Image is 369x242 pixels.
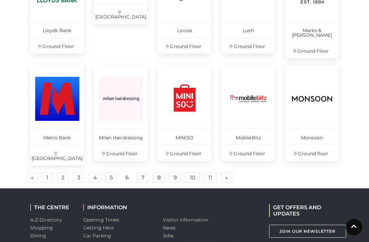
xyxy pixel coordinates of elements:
h2: GET OFFERS AND UPDATES [269,204,339,217]
a: Metro Bank [GEOGRAPHIC_DATA] [30,65,84,166]
p: MINISO [158,129,211,145]
a: A-Z Directory [30,217,62,223]
a: 11 [204,172,217,183]
p: Ground Floor [30,38,84,54]
a: 9 [169,172,181,183]
h2: INFORMATION [83,204,153,211]
a: 7 [137,172,149,183]
p: Milan Hairdressing [94,129,148,145]
a: Visitor information [163,217,208,223]
p: Monsoon [285,129,339,145]
p: Lush [221,22,275,38]
a: 2 [57,172,69,183]
a: 6 [121,172,133,183]
p: Ground Floor [221,145,275,161]
a: Milan Hairdressing Ground Floor [94,65,148,161]
a: Shopping [30,225,53,231]
p: Marks & [PERSON_NAME] [285,22,339,42]
a: Car Parking [83,233,111,239]
span: « [31,175,34,180]
a: Dining [30,233,46,239]
p: Ground floor [285,145,339,161]
p: Metro Bank [30,129,84,145]
h2: THE CENTRE [30,204,73,211]
a: 3 [73,172,85,183]
p: Ground Floor [285,42,339,58]
p: [GEOGRAPHIC_DATA] [30,145,84,166]
p: Ground Floor [221,38,275,54]
p: Ground Floor [94,145,148,161]
a: 5 [106,172,117,183]
a: Previous [27,172,38,183]
a: 10 [185,172,200,183]
a: Getting Here [83,225,114,231]
a: 8 [153,172,165,183]
a: 4 [89,172,101,183]
a: 1 [42,172,53,183]
p: Lloyds Bank [30,22,84,38]
a: Opening Times [83,217,119,223]
a: Next [221,172,232,183]
p: MobileBitz [221,129,275,145]
a: MobileBitz Ground Floor [221,65,275,161]
p: Ground Floor [158,38,211,54]
a: News [163,225,176,231]
a: Monsoon Ground floor [285,65,339,161]
p: Lovisa [158,22,211,38]
span: » [225,175,228,180]
a: Join Our Newsletter [269,225,346,238]
a: Jobs [163,233,174,239]
a: MINISO Ground Floor [158,65,211,161]
p: [GEOGRAPHIC_DATA] [94,4,148,24]
p: Ground Floor [158,145,211,161]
